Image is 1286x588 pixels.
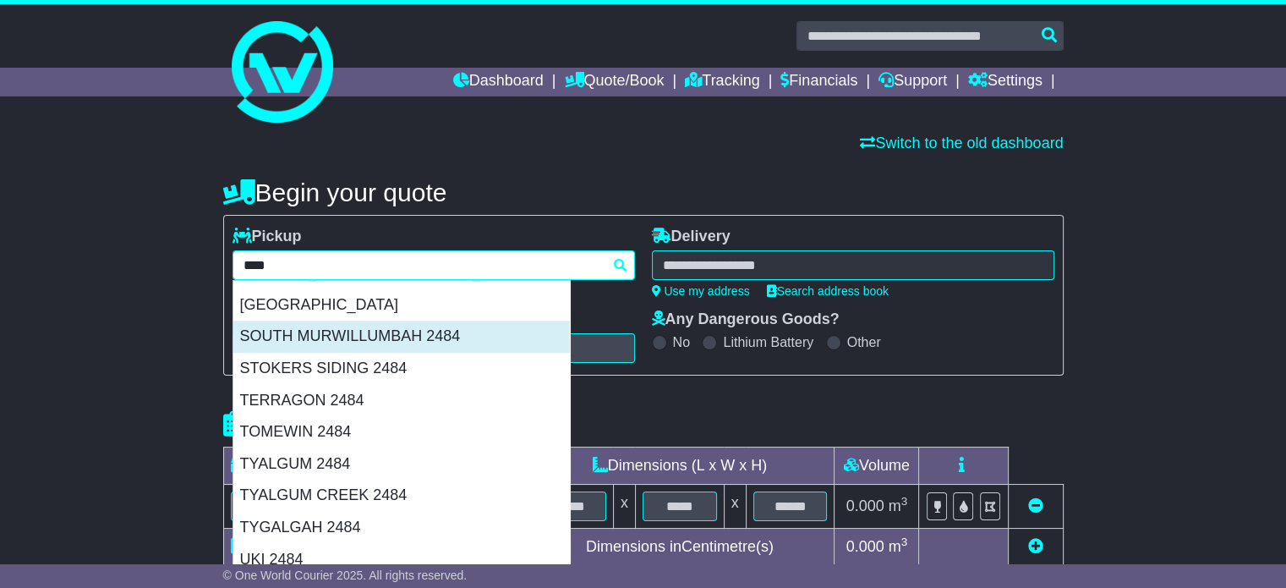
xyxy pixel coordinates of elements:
td: Dimensions in Centimetre(s) [525,529,835,566]
a: Settings [968,68,1042,96]
h4: Package details | [223,410,435,438]
a: Search address book [767,284,889,298]
span: m [889,538,908,555]
label: Other [847,334,881,350]
label: Delivery [652,228,731,246]
label: Lithium Battery [723,334,813,350]
div: TYALGUM CREEK 2484 [233,480,570,512]
div: SOUTH MURWILLUMBAH 2484 [233,321,570,353]
a: Switch to the old dashboard [860,135,1063,151]
h4: Begin your quote [223,179,1064,206]
td: Volume [835,448,919,485]
label: Any Dangerous Goods? [652,310,840,329]
a: Use my address [652,284,750,298]
td: Type [223,448,364,485]
div: TYALGUM 2484 [233,448,570,481]
span: 0.000 [846,538,884,555]
a: Quote/Book [564,68,664,96]
a: Remove this item [1028,497,1043,514]
span: 0.000 [846,497,884,514]
div: TERRAGON 2484 [233,385,570,417]
td: Total [223,529,364,566]
a: Tracking [685,68,759,96]
typeahead: Please provide city [233,250,635,280]
span: © One World Courier 2025. All rights reserved. [223,569,468,582]
div: STOKERS SIDING 2484 [233,353,570,385]
a: Add new item [1028,538,1043,555]
a: Dashboard [453,68,544,96]
span: m [889,497,908,514]
td: x [724,485,746,529]
td: x [613,485,635,529]
div: UKI 2484 [233,544,570,576]
div: TOMEWIN 2484 [233,416,570,448]
label: No [673,334,690,350]
div: TYGALGAH 2484 [233,512,570,544]
a: Support [878,68,947,96]
label: Pickup [233,228,302,246]
td: Dimensions (L x W x H) [525,448,835,485]
sup: 3 [901,536,908,548]
a: Financials [780,68,857,96]
div: [GEOGRAPHIC_DATA] [233,289,570,321]
sup: 3 [901,495,908,508]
